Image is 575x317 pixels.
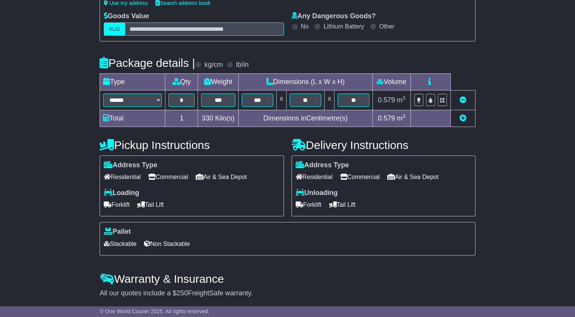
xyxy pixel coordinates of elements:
[372,73,410,90] td: Volume
[104,22,125,36] label: AUD
[100,273,475,285] h4: Warranty & Insurance
[104,161,157,170] label: Address Type
[296,199,322,211] span: Forklift
[100,73,165,90] td: Type
[323,23,364,30] label: Lithium Battery
[198,110,238,127] td: Kilo(s)
[100,139,284,151] h4: Pickup Instructions
[100,110,165,127] td: Total
[198,73,238,90] td: Weight
[104,189,139,197] label: Loading
[378,96,395,104] span: 0.579
[459,114,466,122] a: Add new item
[104,228,131,236] label: Pallet
[144,238,190,250] span: Non Stackable
[296,161,349,170] label: Address Type
[379,23,394,30] label: Other
[165,110,198,127] td: 1
[378,114,395,122] span: 0.579
[202,114,213,122] span: 330
[387,171,439,183] span: Air & Sea Depot
[459,96,466,104] a: Remove this item
[104,238,136,250] span: Stackable
[176,289,188,297] span: 250
[236,61,249,69] label: lb/in
[397,96,406,104] span: m
[325,90,334,110] td: x
[301,23,309,30] label: No
[238,73,372,90] td: Dimensions (L x W x H)
[104,12,149,21] label: Goods Value
[296,171,333,183] span: Residential
[104,199,130,211] span: Forklift
[296,189,338,197] label: Unloading
[204,61,223,69] label: kg/cm
[100,289,475,298] div: All our quotes include a $ FreightSafe warranty.
[100,57,195,69] h4: Package details |
[329,199,356,211] span: Tail Lift
[291,139,475,151] h4: Delivery Instructions
[165,73,198,90] td: Qty
[137,199,164,211] span: Tail Lift
[100,308,209,314] span: © One World Courier 2025. All rights reserved.
[276,90,286,110] td: x
[238,110,372,127] td: Dimensions in Centimetre(s)
[291,12,376,21] label: Any Dangerous Goods?
[148,171,188,183] span: Commercial
[340,171,380,183] span: Commercial
[104,171,141,183] span: Residential
[402,95,406,101] sup: 3
[397,114,406,122] span: m
[196,171,247,183] span: Air & Sea Depot
[402,113,406,119] sup: 3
